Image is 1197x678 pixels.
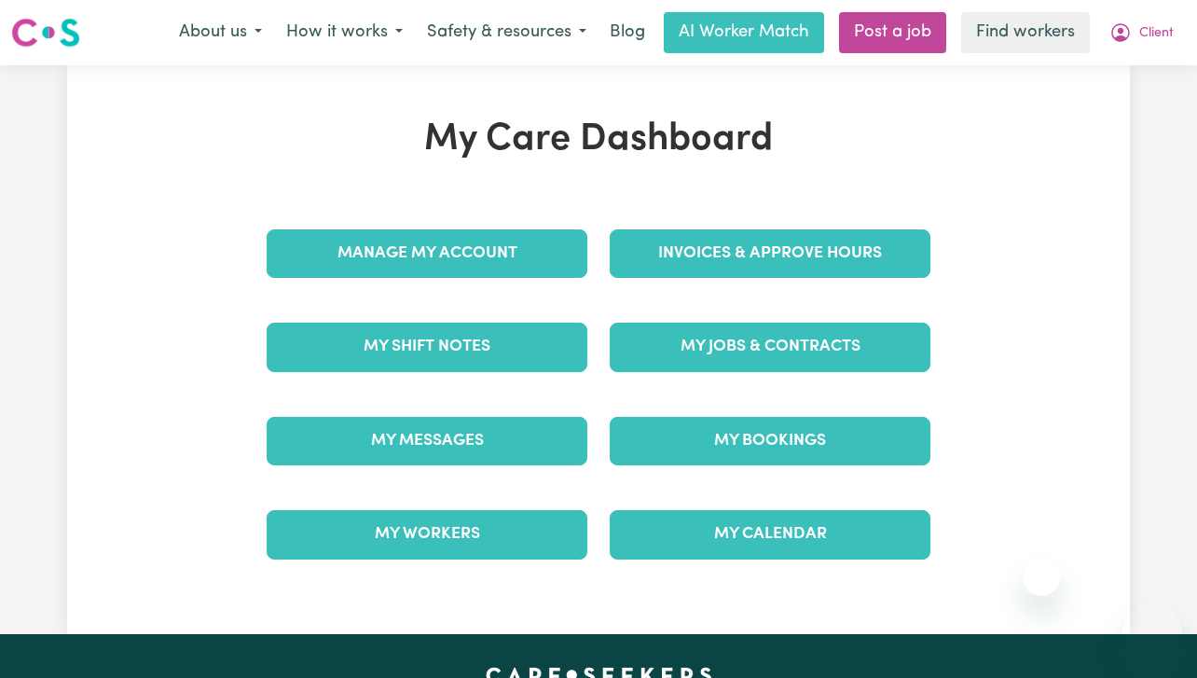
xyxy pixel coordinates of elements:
a: Blog [598,12,656,53]
button: Safety & resources [415,13,598,52]
a: My Workers [267,510,587,559]
a: My Bookings [610,417,930,465]
span: Client [1139,23,1174,44]
a: My Jobs & Contracts [610,323,930,371]
a: Find workers [961,12,1090,53]
a: Invoices & Approve Hours [610,229,930,278]
a: Manage My Account [267,229,587,278]
button: About us [167,13,274,52]
h1: My Care Dashboard [255,118,942,162]
iframe: Close message [1023,559,1060,596]
a: AI Worker Match [664,12,824,53]
a: Careseekers logo [11,11,80,54]
a: My Messages [267,417,587,465]
img: Careseekers logo [11,16,80,49]
iframe: Button to launch messaging window [1122,603,1182,663]
button: How it works [274,13,415,52]
a: My Shift Notes [267,323,587,371]
a: My Calendar [610,510,930,559]
button: My Account [1097,13,1186,52]
a: Post a job [839,12,946,53]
